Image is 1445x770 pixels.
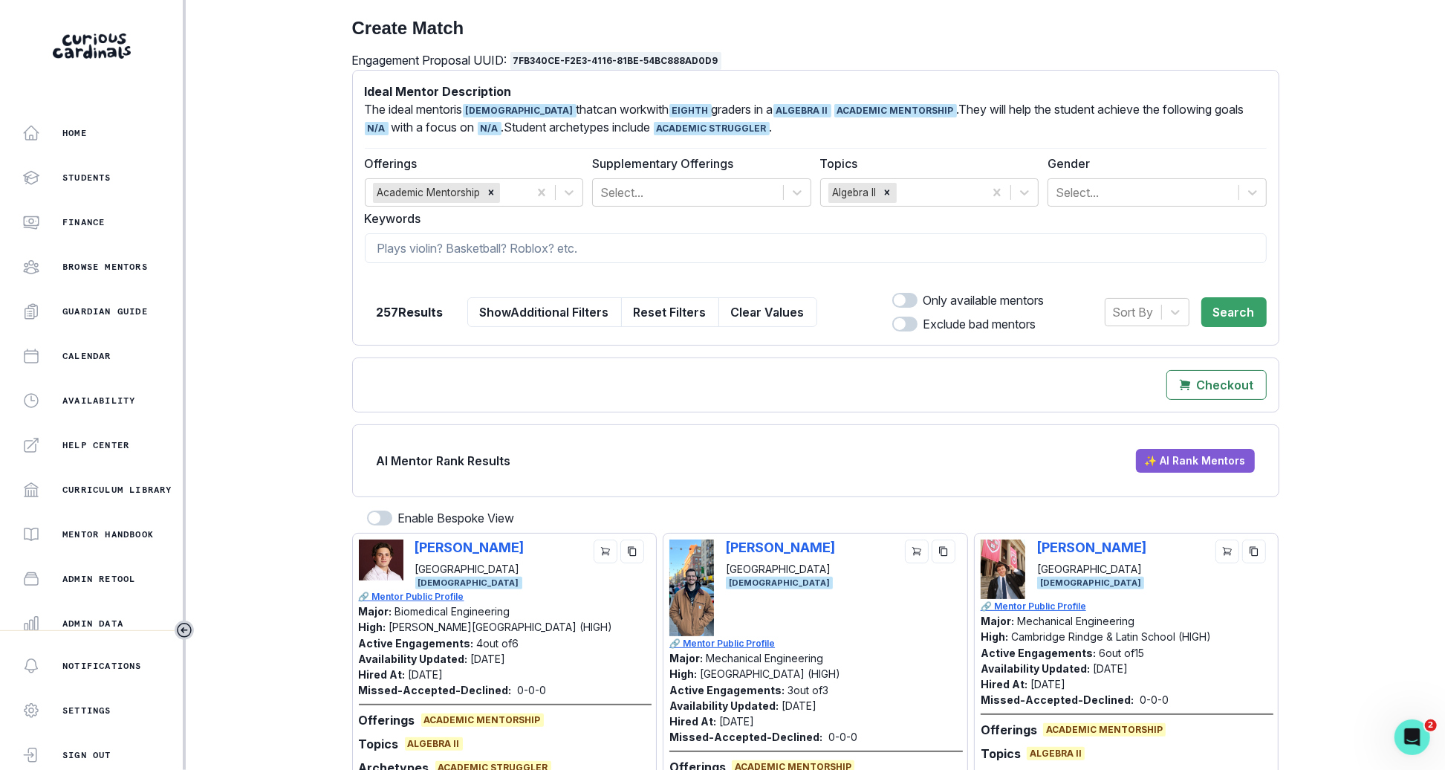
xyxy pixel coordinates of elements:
[669,667,697,680] p: High:
[62,350,111,362] p: Calendar
[981,615,1014,627] p: Major:
[467,297,622,327] button: ShowAdditional Filters
[62,749,111,761] p: Sign Out
[415,540,525,555] p: [PERSON_NAME]
[669,652,703,664] p: Major:
[359,637,474,650] p: Active Engagements:
[654,122,770,135] span: Academic Struggler
[669,715,716,728] p: Hired At:
[352,18,1279,39] h2: Create Match
[1043,723,1166,737] span: Academic Mentorship
[365,82,1267,100] p: Ideal Mentor Description
[477,637,519,650] p: 4 out of 6
[409,668,444,681] p: [DATE]
[669,729,822,745] p: Missed-Accepted-Declined:
[359,605,392,618] p: Major:
[377,452,511,470] p: AI Mentor Rank Results
[923,291,1045,309] p: Only available mentors
[415,577,522,589] span: [DEMOGRAPHIC_DATA]
[1136,449,1255,473] button: ✨ AI Rank Mentors
[53,33,131,59] img: Curious Cardinals Logo
[1197,378,1254,392] p: Checkout
[359,590,652,604] p: 🔗 Mentor Public Profile
[981,721,1037,739] p: Offerings
[62,261,148,273] p: Browse Mentors
[1030,678,1065,690] p: [DATE]
[719,715,754,728] p: [DATE]
[981,662,1090,675] p: Availability Updated:
[1093,662,1128,675] p: [DATE]
[62,484,172,496] p: Curriculum Library
[1166,370,1267,400] button: Checkout with [object Object],[object Object] mentors
[828,729,857,745] p: 0 - 0 - 0
[389,120,501,135] p: with a focus on
[700,667,840,680] p: [GEOGRAPHIC_DATA] (HIGH)
[359,653,468,665] p: Availability Updated:
[706,652,823,664] p: Mechanical Engineering
[1425,719,1437,731] span: 2
[981,600,1274,613] a: 🔗 Mentor Public Profile
[981,745,1021,763] p: Topics
[1011,630,1211,643] p: Cambridge Rindge & Latin School (HIGH)
[62,618,123,630] p: Admin Data
[981,540,1025,599] img: Picture of Adrian Betancourt
[62,216,105,228] p: Finance
[398,509,515,527] p: Enable Bespoke View
[834,104,957,117] span: Academic Mentorship
[421,714,544,727] span: Academic Mentorship
[669,699,779,712] p: Availability Updated:
[782,699,816,712] p: [DATE]
[1215,540,1239,563] button: cart
[352,51,1279,71] p: Engagement Proposal UUID:
[518,682,547,698] p: 0 - 0 - 0
[359,621,386,633] p: High:
[923,315,1036,333] p: Exclude bad mentors
[718,297,817,327] button: Clear Values
[377,303,444,321] p: 257 Results
[365,122,389,135] span: N/A
[905,540,929,563] button: cart
[981,647,1096,659] p: Active Engagements:
[501,120,770,135] p: . Student archetypes include
[62,528,154,540] p: Mentor Handbook
[1099,647,1144,659] p: 6 out of 15
[62,395,135,407] p: Availability
[773,104,831,117] span: Algebra II
[1037,561,1146,577] p: [GEOGRAPHIC_DATA]
[359,540,403,580] img: Picture of Mark DeMonte
[1048,155,1258,172] label: Gender
[592,155,802,172] label: Supplementary Offerings
[455,102,597,117] p: is that
[669,637,963,650] a: 🔗 Mentor Public Profile
[669,684,785,696] p: Active Engagements:
[373,183,483,202] div: Academic Mentorship
[621,297,719,327] button: Reset Filters
[365,100,1267,136] p: The ideal mentor can work .
[726,561,835,577] p: [GEOGRAPHIC_DATA]
[483,183,499,202] div: Remove Academic Mentorship
[389,621,613,633] p: [PERSON_NAME][GEOGRAPHIC_DATA] (HIGH)
[726,540,835,555] p: [PERSON_NAME]
[365,233,1267,263] input: Plays violin? Basketball? Roblox? etc.
[669,540,714,636] img: Picture of Dylan Sevenikar
[510,52,721,70] span: 7fb340ce-f2e3-4116-81be-54bc888ad0d9
[647,102,773,117] p: with graders in a
[62,439,129,451] p: Help Center
[879,183,895,202] div: Remove Algebra II
[62,127,87,139] p: Home
[828,183,879,202] div: Algebra II
[478,122,501,135] span: N/A
[1394,719,1430,755] iframe: Intercom live chat
[932,540,955,563] button: copy
[981,630,1008,643] p: High:
[669,104,712,117] span: EIGHTH
[359,668,406,681] p: Hired At:
[1037,577,1144,589] span: [DEMOGRAPHIC_DATA]
[1201,297,1267,327] button: Search
[359,735,399,753] p: Topics
[620,540,644,563] button: copy
[981,678,1027,690] p: Hired At:
[820,155,1030,172] label: Topics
